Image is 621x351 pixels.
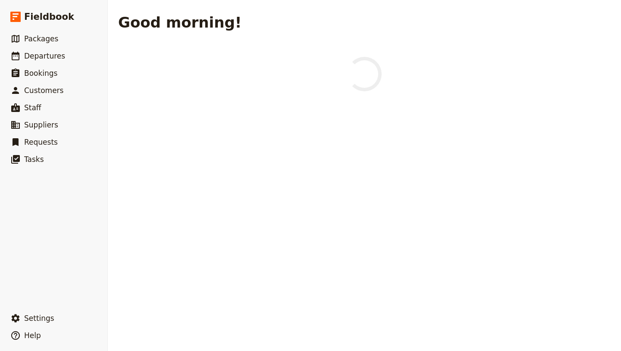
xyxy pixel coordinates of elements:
span: Tasks [24,155,44,164]
span: Help [24,331,41,340]
span: Customers [24,86,63,95]
span: Requests [24,138,58,146]
span: Suppliers [24,121,58,129]
span: Departures [24,52,65,60]
span: Packages [24,34,58,43]
span: Fieldbook [24,10,74,23]
span: Bookings [24,69,57,78]
span: Settings [24,314,54,323]
h1: Good morning! [118,14,241,31]
span: Staff [24,103,41,112]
